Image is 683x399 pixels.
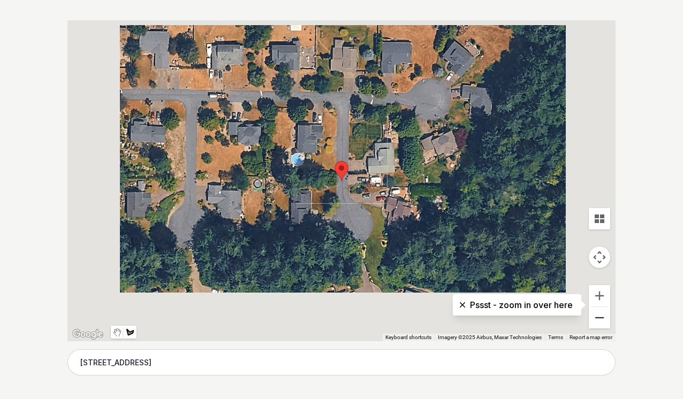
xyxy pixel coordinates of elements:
[438,334,542,340] span: Imagery ©2025 Airbus, Maxar Technologies
[111,326,124,339] button: Stop drawing
[70,327,105,341] img: Google
[548,334,563,340] a: Terms (opens in new tab)
[589,208,610,229] button: Tilt map
[589,307,610,328] button: Zoom out
[124,326,136,339] button: Draw a shape
[385,334,431,341] button: Keyboard shortcuts
[70,327,105,341] a: Open this area in Google Maps (opens a new window)
[461,298,573,311] p: Pssst - zoom in over here
[67,349,616,376] input: Enter your address to get started
[570,334,612,340] a: Report a map error
[589,285,610,306] button: Zoom in
[589,247,610,268] button: Map camera controls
